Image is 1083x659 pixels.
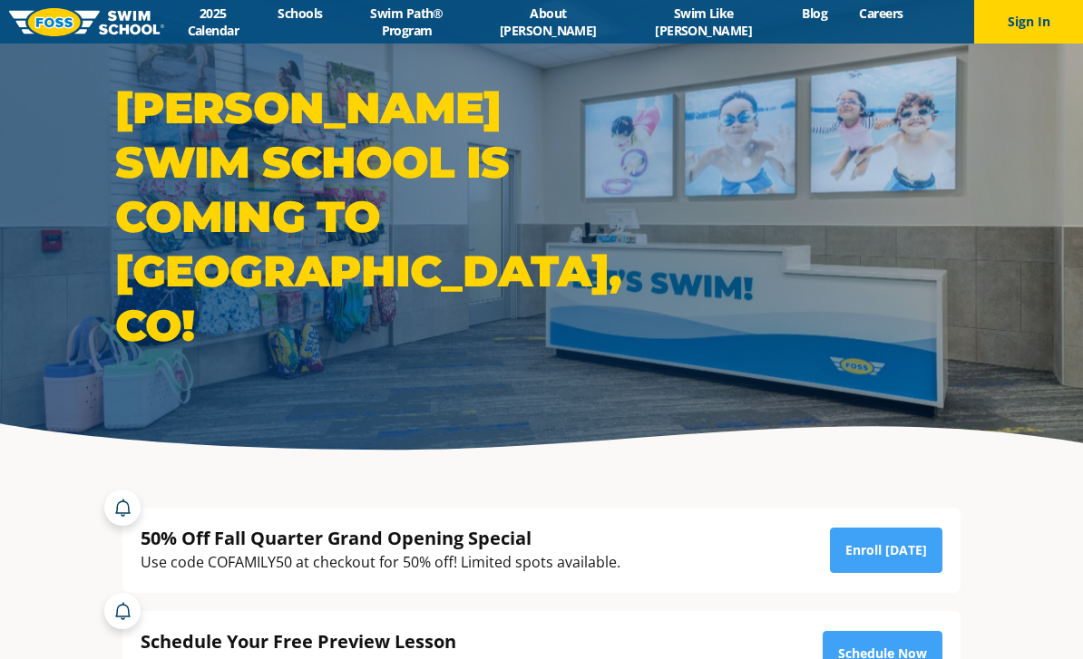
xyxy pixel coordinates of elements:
div: Schedule Your Free Preview Lesson [141,629,795,654]
a: Swim Path® Program [338,5,475,39]
a: Enroll [DATE] [830,528,942,573]
a: Blog [786,5,844,22]
a: 2025 Calendar [164,5,262,39]
a: About [PERSON_NAME] [475,5,620,39]
a: Schools [262,5,338,22]
div: Use code COFAMILY50 at checkout for 50% off! Limited spots available. [141,550,620,575]
h1: [PERSON_NAME] Swim School is coming to [GEOGRAPHIC_DATA], CO! [115,81,532,353]
div: 50% Off Fall Quarter Grand Opening Special [141,526,620,550]
a: Swim Like [PERSON_NAME] [620,5,786,39]
a: Careers [844,5,919,22]
img: FOSS Swim School Logo [9,8,164,36]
